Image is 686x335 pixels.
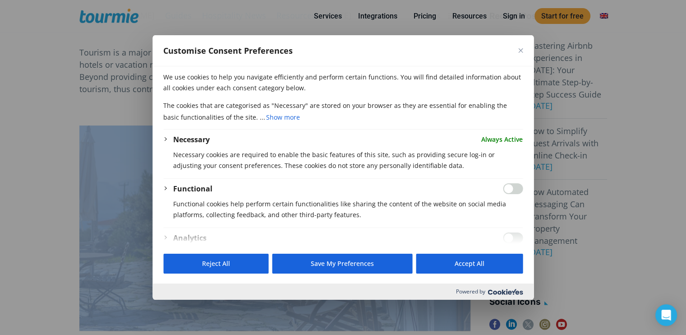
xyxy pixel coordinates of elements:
p: We use cookies to help you navigate efficiently and perform certain functions. You will find deta... [163,72,523,93]
p: The cookies that are categorised as "Necessary" are stored on your browser as they are essential ... [163,100,523,124]
button: Accept All [416,254,523,274]
span: Always Active [481,134,523,145]
button: Close [518,48,523,53]
p: Functional cookies help perform certain functionalities like sharing the content of the website o... [173,199,523,220]
button: Necessary [173,134,210,145]
button: Reject All [163,254,268,274]
div: Open Intercom Messenger [655,304,677,326]
button: Save My Preferences [272,254,412,274]
span: Customise Consent Preferences [163,45,293,56]
input: Enable Functional [503,183,523,194]
button: Show more [265,111,301,124]
button: Functional [173,183,212,194]
p: Necessary cookies are required to enable the basic features of this site, such as providing secur... [173,149,523,171]
div: Powered by [152,284,534,300]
